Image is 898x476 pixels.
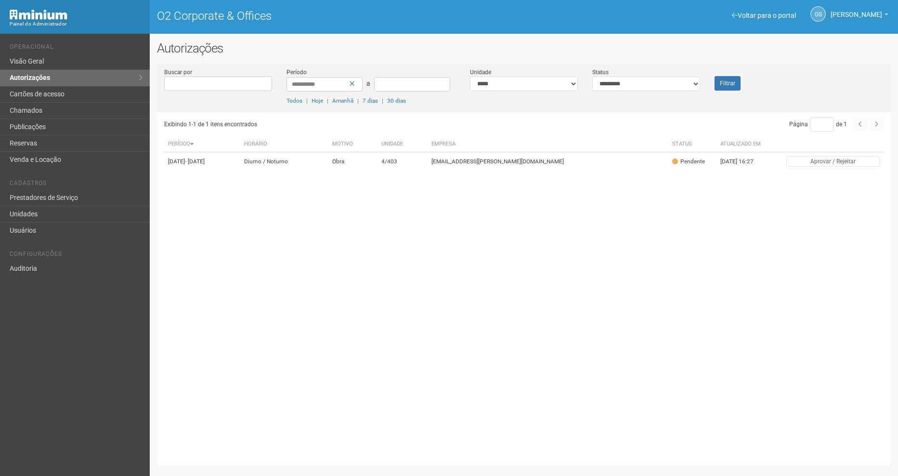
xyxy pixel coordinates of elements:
[306,97,308,104] span: |
[357,97,359,104] span: |
[363,97,378,104] a: 7 dias
[810,6,826,22] a: GS
[240,152,329,171] td: Diurno / Noturno
[10,20,143,28] div: Painel do Administrador
[789,121,847,128] span: Página de 1
[377,152,428,171] td: 4/403
[716,152,769,171] td: [DATE] 16:27
[164,136,240,152] th: Período
[592,68,609,77] label: Status
[332,97,353,104] a: Amanhã
[164,68,192,77] label: Buscar por
[10,180,143,190] li: Cadastros
[286,97,302,104] a: Todos
[732,12,796,19] a: Voltar para o portal
[328,152,377,171] td: Obra
[157,10,517,22] h1: O2 Corporate & Offices
[716,136,769,152] th: Atualizado em
[382,97,383,104] span: |
[786,156,880,167] button: Aprovar / Rejeitar
[831,12,888,20] a: [PERSON_NAME]
[470,68,491,77] label: Unidade
[428,136,668,152] th: Empresa
[428,152,668,171] td: [EMAIL_ADDRESS][PERSON_NAME][DOMAIN_NAME]
[312,97,323,104] a: Hoje
[831,1,882,18] span: Gabriela Souza
[185,158,205,165] span: - [DATE]
[240,136,329,152] th: Horário
[668,136,716,152] th: Status
[10,43,143,53] li: Operacional
[164,152,240,171] td: [DATE]
[366,79,370,87] span: a
[164,117,521,132] div: Exibindo 1-1 de 1 itens encontrados
[10,251,143,261] li: Configurações
[157,41,891,55] h2: Autorizações
[286,68,307,77] label: Período
[672,158,705,166] div: Pendente
[10,10,67,20] img: Minium
[387,97,406,104] a: 30 dias
[715,76,741,91] button: Filtrar
[327,97,328,104] span: |
[377,136,428,152] th: Unidade
[328,136,377,152] th: Motivo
